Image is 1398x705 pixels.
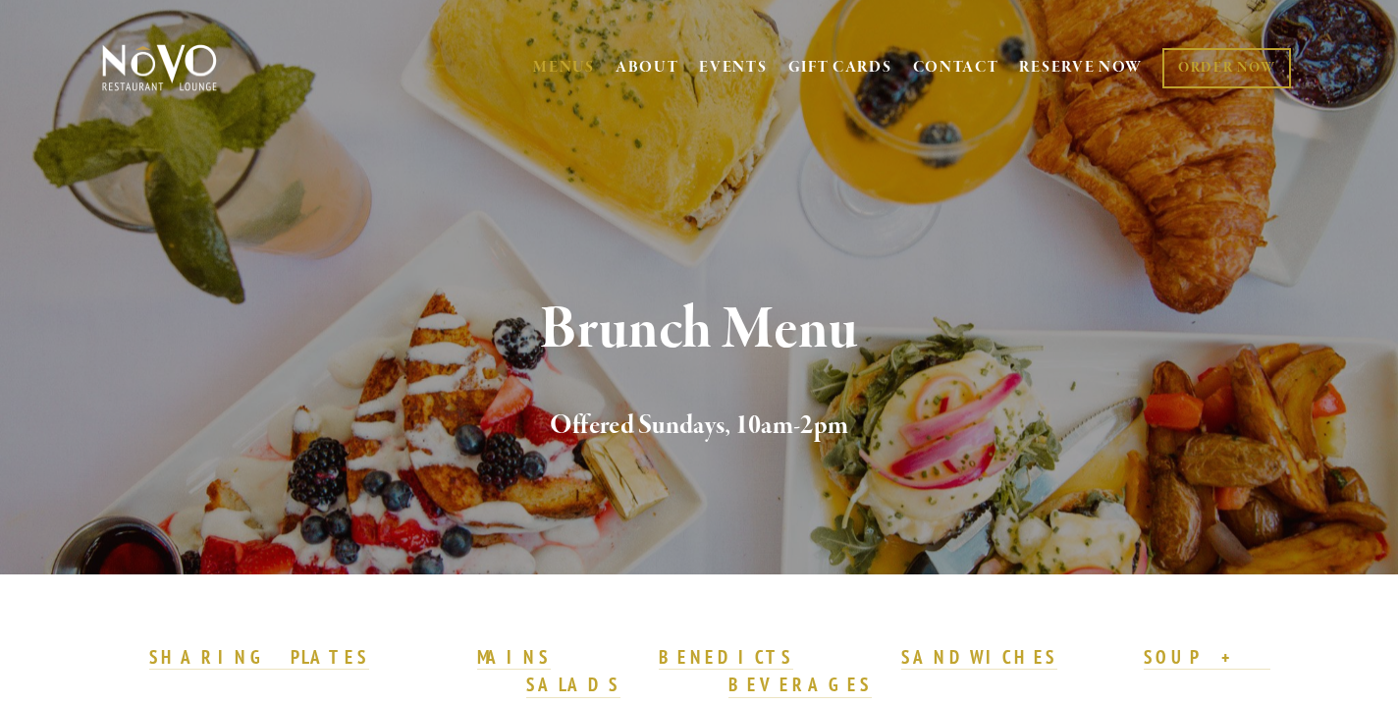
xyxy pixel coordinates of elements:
h2: Offered Sundays, 10am-2pm [134,406,1264,447]
a: CONTACT [913,49,999,86]
strong: BEVERAGES [728,673,872,696]
a: SHARING PLATES [149,645,369,671]
a: RESERVE NOW [1019,49,1143,86]
a: SANDWICHES [901,645,1058,671]
a: BEVERAGES [728,673,872,698]
a: ABOUT [616,58,679,78]
a: SOUP + SALADS [526,645,1269,698]
strong: BENEDICTS [659,645,794,669]
a: MAINS [477,645,551,671]
a: MENUS [533,58,595,78]
strong: SANDWICHES [901,645,1058,669]
a: BENEDICTS [659,645,794,671]
img: Novo Restaurant &amp; Lounge [98,43,221,92]
strong: MAINS [477,645,551,669]
a: ORDER NOW [1162,48,1291,88]
a: EVENTS [699,58,767,78]
h1: Brunch Menu [134,298,1264,362]
a: GIFT CARDS [788,49,892,86]
strong: SHARING PLATES [149,645,369,669]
